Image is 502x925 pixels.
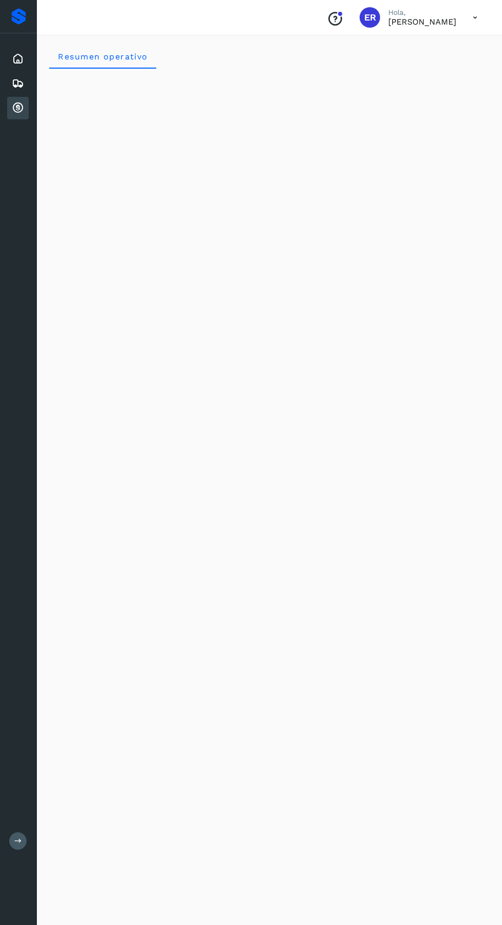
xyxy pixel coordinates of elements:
p: Hola, [388,8,456,17]
p: Eduardo Reyes González [388,17,456,27]
div: Inicio [7,48,29,70]
span: Resumen operativo [57,52,148,61]
div: Cuentas por cobrar [7,97,29,119]
div: Embarques [7,72,29,95]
